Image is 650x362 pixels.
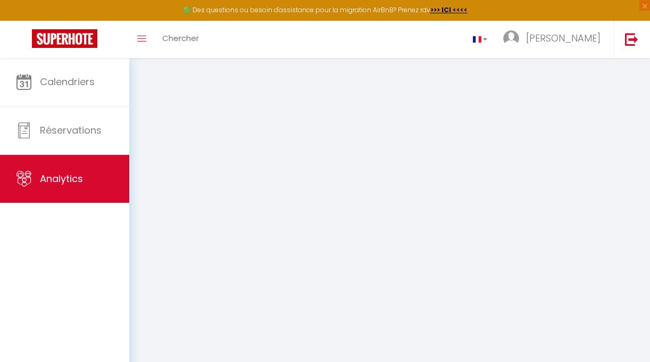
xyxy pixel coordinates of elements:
[32,29,97,48] img: Super Booking
[40,172,83,185] span: Analytics
[40,124,102,137] span: Réservations
[526,31,601,45] span: [PERSON_NAME]
[154,21,207,58] a: Chercher
[430,5,468,14] a: >>> ICI <<<<
[162,32,199,44] span: Chercher
[503,30,519,46] img: ...
[40,75,95,88] span: Calendriers
[495,21,614,58] a: ... [PERSON_NAME]
[625,32,638,46] img: logout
